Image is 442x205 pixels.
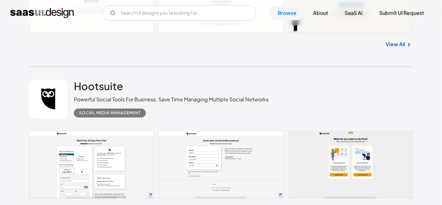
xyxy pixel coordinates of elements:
[10,8,74,18] a: home
[74,96,269,103] div: Powerful Social Tools For Business. Save Time Managing Multiple Social Networks
[372,6,432,20] a: Submit UI Request
[74,80,123,96] a: Hootsuite
[102,5,256,21] input: Search UI designs you're looking for...
[102,5,256,21] form: Email Form
[305,6,336,20] a: About
[79,109,141,117] div: Social Media Management
[386,40,405,48] a: View All
[270,6,304,20] a: Browse
[337,6,370,20] a: SaaS Ai
[74,80,123,92] h2: Hootsuite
